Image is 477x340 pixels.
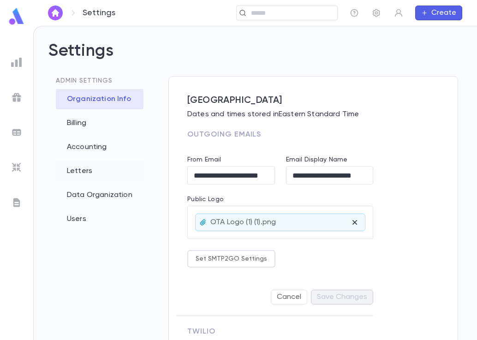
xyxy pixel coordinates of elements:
[48,41,462,76] h2: Settings
[187,131,261,138] span: Outgoing Emails
[187,110,439,119] p: Dates and times stored in Eastern Standard Time
[11,127,22,138] img: batches_grey.339ca447c9d9533ef1741baa751efc33.svg
[271,290,307,304] button: Cancel
[56,209,143,229] div: Users
[187,95,439,106] span: [GEOGRAPHIC_DATA]
[56,161,143,181] div: Letters
[210,218,276,227] p: OTA Logo (1) (1).png
[11,57,22,68] img: reports_grey.c525e4749d1bce6a11f5fe2a8de1b229.svg
[56,113,143,133] div: Billing
[56,137,143,157] div: Accounting
[415,6,462,20] button: Create
[11,162,22,173] img: imports_grey.530a8a0e642e233f2baf0ef88e8c9fcb.svg
[187,156,221,163] label: From Email
[187,250,275,268] button: Set SMTP2GO Settings
[50,9,61,17] img: home_white.a664292cf8c1dea59945f0da9f25487c.svg
[11,197,22,208] img: letters_grey.7941b92b52307dd3b8a917253454ce1c.svg
[7,7,26,25] img: logo
[56,185,143,205] div: Data Organization
[56,89,143,109] div: Organization Info
[83,8,115,18] p: Settings
[187,328,215,335] span: Twilio
[187,196,373,206] p: Public Logo
[286,156,348,163] label: Email Display Name
[56,78,113,84] span: Admin Settings
[11,92,22,103] img: campaigns_grey.99e729a5f7ee94e3726e6486bddda8f1.svg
